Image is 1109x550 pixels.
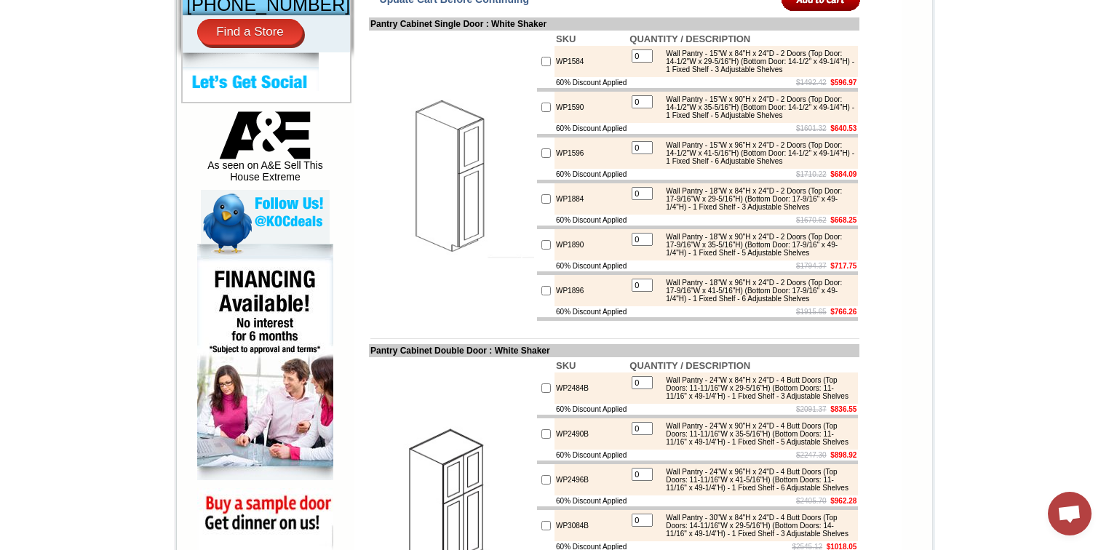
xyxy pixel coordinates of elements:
b: $596.97 [830,79,856,87]
td: WP2496B [554,464,628,495]
div: Wall Pantry - 24"W x 90"H x 24"D - 4 Butt Doors (Top Doors: 11-11/16"W x 35-5/16"H) (Bottom Doors... [659,422,854,446]
div: Wall Pantry - 18"W x 90"H x 24"D - 2 Doors (Top Door: 17-9/16"W x 35-5/16"H) (Bottom Door: 17-9/1... [659,233,854,257]
a: Price Sheet View in PDF Format [17,2,118,15]
s: $1601.32 [796,124,827,132]
s: $1794.37 [796,262,827,270]
s: $1710.22 [796,170,827,178]
div: Wall Pantry - 30"W x 84"H x 24"D - 4 Butt Doors (Top Doors: 14-11/16"W x 29-5/16"H) (Bottom Doors... [659,514,854,538]
b: Price Sheet View in PDF Format [17,6,118,14]
s: $1915.65 [796,308,827,316]
b: QUANTITY / DESCRIPTION [629,360,750,371]
b: $684.09 [830,170,856,178]
td: WP1884 [554,183,628,215]
td: 60% Discount Applied [554,260,628,271]
div: Wall Pantry - 18"W x 84"H x 24"D - 2 Doors (Top Door: 17-9/16"W x 29-5/16"H) (Bottom Door: 17-9/1... [659,187,854,211]
td: 60% Discount Applied [554,215,628,226]
a: Find a Store [197,19,303,45]
b: SKU [556,360,576,371]
s: $1670.62 [796,216,827,224]
td: WP1590 [554,92,628,123]
div: Wall Pantry - 15"W x 96"H x 24"D - 2 Doors (Top Door: 14-1/2"W x 41-5/16"H) (Bottom Door: 14-1/2"... [659,141,854,165]
b: $766.26 [830,308,856,316]
b: QUANTITY / DESCRIPTION [629,33,750,44]
td: [PERSON_NAME] White Shaker [125,66,170,82]
div: Wall Pantry - 15"W x 90"H x 24"D - 2 Doors (Top Door: 14-1/2"W x 35-5/16"H) (Bottom Door: 14-1/2"... [659,95,854,119]
div: As seen on A&E Sell This House Extreme [201,111,330,190]
b: $717.75 [830,262,856,270]
b: $668.25 [830,216,856,224]
td: Alabaster Shaker [39,66,76,81]
td: WP1890 [554,229,628,260]
s: $1492.42 [796,79,827,87]
td: WP2490B [554,418,628,450]
td: 60% Discount Applied [554,77,628,88]
td: Bellmonte Maple [250,66,287,81]
b: $640.53 [830,124,856,132]
td: Pantry Cabinet Double Door : White Shaker [369,344,859,357]
img: Pantry Cabinet Single Door [370,95,534,258]
b: $898.92 [830,451,856,459]
s: $2091.37 [796,405,827,413]
img: pdf.png [2,4,14,15]
b: $962.28 [830,497,856,505]
div: Wall Pantry - 15"W x 84"H x 24"D - 2 Doors (Top Door: 14-1/2"W x 29-5/16"H) (Bottom Door: 14-1/2"... [659,49,854,73]
td: 60% Discount Applied [554,450,628,461]
td: Beachwood Oak Shaker [210,66,247,82]
div: Wall Pantry - 18"W x 96"H x 24"D - 2 Doors (Top Door: 17-9/16"W x 41-5/16"H) (Bottom Door: 17-9/1... [659,279,854,303]
td: Baycreek Gray [171,66,208,81]
td: Pantry Cabinet Single Door : White Shaker [369,17,859,31]
td: 60% Discount Applied [554,495,628,506]
s: $2247.30 [796,451,827,459]
s: $2405.70 [796,497,827,505]
b: SKU [556,33,576,44]
td: WP1896 [554,275,628,306]
td: [PERSON_NAME] Yellow Walnut [79,66,123,82]
td: 60% Discount Applied [554,306,628,317]
td: WP1584 [554,46,628,77]
td: WP2484B [554,372,628,404]
b: $836.55 [830,405,856,413]
td: 60% Discount Applied [554,404,628,415]
td: 60% Discount Applied [554,169,628,180]
td: 60% Discount Applied [554,123,628,134]
div: Wall Pantry - 24"W x 96"H x 24"D - 4 Butt Doors (Top Doors: 11-11/16"W x 41-5/16"H) (Bottom Doors... [659,468,854,492]
div: Wall Pantry - 24"W x 84"H x 24"D - 4 Butt Doors (Top Doors: 11-11/16"W x 29-5/16"H) (Bottom Doors... [659,376,854,400]
div: Open chat [1048,492,1092,535]
td: WP1596 [554,137,628,169]
td: WP3084B [554,510,628,541]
